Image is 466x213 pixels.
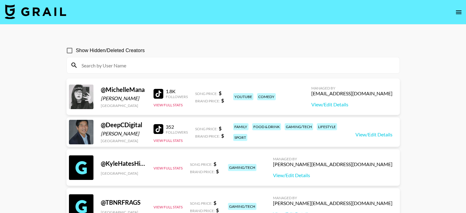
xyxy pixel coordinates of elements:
[5,4,66,19] img: Grail Talent
[101,86,146,93] div: @ MichelleMana
[76,47,145,54] span: Show Hidden/Deleted Creators
[219,125,222,131] strong: $
[153,103,183,107] button: View Full Stats
[233,93,253,100] div: youtube
[195,99,220,103] span: Brand Price:
[166,88,188,94] div: 1.8K
[219,90,222,96] strong: $
[216,168,219,174] strong: $
[190,169,215,174] span: Brand Price:
[101,160,146,167] div: @ KyleHatesHiking
[195,127,218,131] span: Song Price:
[78,60,396,70] input: Search by User Name
[166,94,188,99] div: Followers
[153,138,183,143] button: View Full Stats
[190,201,212,206] span: Song Price:
[195,91,218,96] span: Song Price:
[214,200,216,206] strong: $
[257,93,276,100] div: comedy
[101,103,146,108] div: [GEOGRAPHIC_DATA]
[273,172,392,178] a: View/Edit Details
[166,130,188,135] div: Followers
[453,6,465,18] button: open drawer
[355,131,392,138] a: View/Edit Details
[228,164,256,171] div: gaming/tech
[252,123,281,130] div: food & drink
[101,95,146,101] div: [PERSON_NAME]
[273,161,392,167] div: [PERSON_NAME][EMAIL_ADDRESS][DOMAIN_NAME]
[101,171,146,176] div: [GEOGRAPHIC_DATA]
[195,134,220,139] span: Brand Price:
[317,123,337,130] div: lifestyle
[285,123,313,130] div: gaming/tech
[233,134,247,141] div: sport
[273,200,392,206] div: [PERSON_NAME][EMAIL_ADDRESS][DOMAIN_NAME]
[101,121,146,129] div: @ DeepCDigital
[228,203,256,210] div: gaming/tech
[233,123,248,130] div: family
[166,124,188,130] div: 352
[221,133,224,139] strong: $
[273,157,392,161] div: Managed By
[153,205,183,209] button: View Full Stats
[273,196,392,200] div: Managed By
[216,207,219,213] strong: $
[101,199,146,206] div: @ TBNRFRAGS
[101,131,146,137] div: [PERSON_NAME]
[101,139,146,143] div: [GEOGRAPHIC_DATA]
[311,101,392,108] a: View/Edit Details
[153,166,183,170] button: View Full Stats
[190,208,215,213] span: Brand Price:
[214,161,216,167] strong: $
[221,97,224,103] strong: $
[190,162,212,167] span: Song Price:
[311,86,392,90] div: Managed By
[311,90,392,97] div: [EMAIL_ADDRESS][DOMAIN_NAME]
